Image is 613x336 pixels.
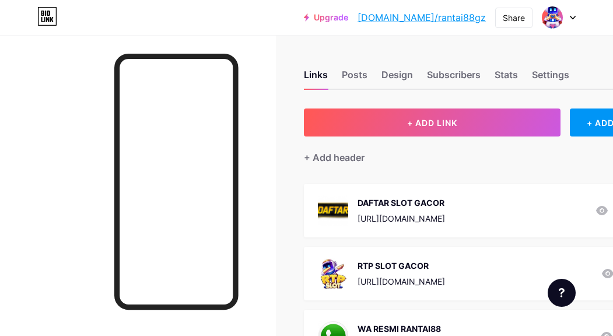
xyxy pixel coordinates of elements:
[532,68,569,89] div: Settings
[318,258,348,289] img: RTP SLOT GACOR
[495,68,518,89] div: Stats
[358,197,445,209] div: DAFTAR SLOT GACOR
[503,12,525,24] div: Share
[407,118,457,128] span: + ADD LINK
[304,150,365,164] div: + Add header
[304,68,328,89] div: Links
[541,6,563,29] img: rantai88 link
[358,275,445,288] div: [URL][DOMAIN_NAME]
[358,212,445,225] div: [URL][DOMAIN_NAME]
[427,68,481,89] div: Subscribers
[318,195,348,226] img: DAFTAR SLOT GACOR
[342,68,367,89] div: Posts
[381,68,413,89] div: Design
[304,108,561,136] button: + ADD LINK
[358,323,583,335] div: WA RESMI RANTAI88
[304,13,348,22] a: Upgrade
[358,260,445,272] div: RTP SLOT GACOR
[358,10,486,24] a: [DOMAIN_NAME]/rantai88gz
